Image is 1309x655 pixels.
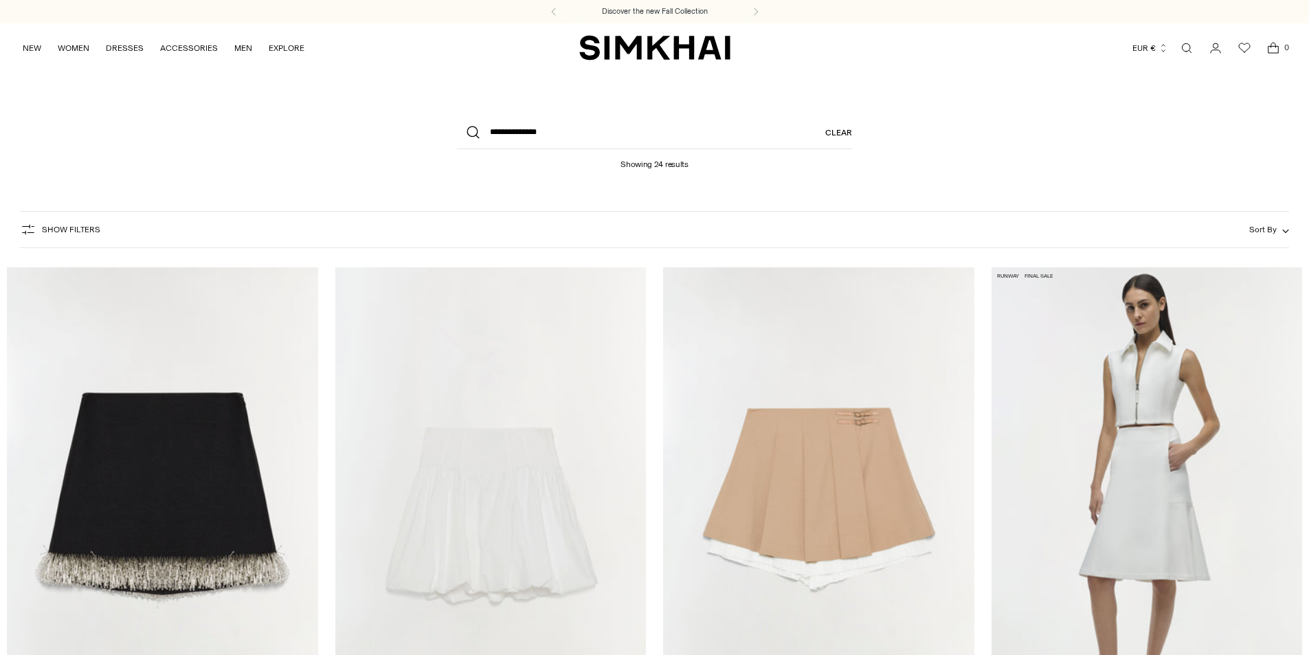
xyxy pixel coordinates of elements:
[106,33,144,63] a: DRESSES
[602,6,708,17] a: Discover the new Fall Collection
[1173,34,1200,62] a: Open search modal
[234,33,252,63] a: MEN
[1260,34,1287,62] a: Open cart modal
[620,149,689,169] h1: Showing 24 results
[1231,34,1258,62] a: Wishlist
[825,116,852,149] a: Clear
[58,33,89,63] a: WOMEN
[42,225,100,234] span: Show Filters
[457,116,490,149] button: Search
[1202,34,1229,62] a: Go to the account page
[1132,33,1168,63] button: EUR €
[20,219,100,241] button: Show Filters
[269,33,304,63] a: EXPLORE
[579,34,730,61] a: SIMKHAI
[160,33,218,63] a: ACCESSORIES
[23,33,41,63] a: NEW
[1249,222,1289,237] button: Sort By
[1249,225,1277,234] span: Sort By
[1280,41,1293,54] span: 0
